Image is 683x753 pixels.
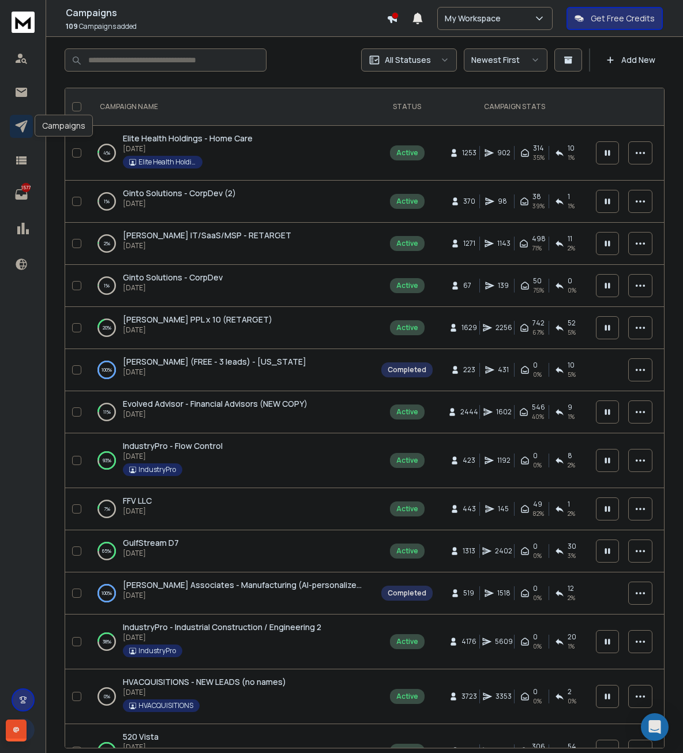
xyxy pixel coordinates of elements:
span: 139 [498,281,509,290]
span: 1629 [461,323,477,332]
span: 223 [463,365,475,374]
p: 93 % [103,455,111,466]
span: Ginto Solutions - CorpDev (2) [123,188,236,198]
th: CAMPAIGN STATS [440,88,589,126]
span: 431 [498,365,509,374]
span: 370 [463,197,475,206]
p: Get Free Credits [591,13,655,24]
span: 2 [568,687,572,696]
span: 0 [533,687,538,696]
span: 306 [532,742,545,751]
span: 20 [568,632,576,642]
p: IndustryPro [138,646,176,655]
span: 2444 [460,407,478,417]
p: [DATE] [123,549,179,558]
button: Newest First [464,48,547,72]
p: 7 % [104,503,110,515]
a: Ginto Solutions - CorpDev [123,272,223,283]
span: 10 [568,361,575,370]
div: Completed [388,365,426,374]
span: 2256 [496,323,512,332]
a: Ginto Solutions - CorpDev (2) [123,188,236,199]
span: 423 [463,456,475,465]
p: [DATE] [123,633,321,642]
span: 0% [533,551,542,560]
span: 2 % [568,460,575,470]
div: Active [396,407,418,417]
span: 4176 [461,637,476,646]
span: 2402 [495,546,512,556]
span: FFV LLC [123,495,152,506]
p: 100 % [102,364,112,376]
span: 39 % [532,201,545,211]
span: 75 % [533,286,544,295]
p: 4 % [103,147,110,159]
a: 1577 [10,183,33,206]
span: 145 [498,504,509,514]
td: 11%Evolved Advisor - Financial Advisors (NEW COPY)[DATE] [86,391,374,433]
span: 0 [533,361,538,370]
span: 1 [568,500,570,509]
span: IndustryPro - Industrial Construction / Engineering 2 [123,621,321,632]
td: 20%[PERSON_NAME] PPL x 10 (RETARGET)[DATE] [86,307,374,349]
img: logo [12,12,35,33]
span: 2 % [568,509,575,518]
a: [PERSON_NAME] Associates - Manufacturing (AI-personalized) - No names [123,579,363,591]
a: [PERSON_NAME] IT/SaaS/MSP - RETARGET [123,230,291,241]
p: [DATE] [123,452,223,461]
a: [PERSON_NAME] PPL x 10 (RETARGET) [123,314,272,325]
span: 0% [533,593,542,602]
span: 67 % [532,328,544,337]
span: 11 [568,234,572,243]
span: 1271 [463,239,475,248]
span: 1518 [497,589,511,598]
p: [DATE] [123,144,253,153]
div: Active [396,239,418,248]
span: HVACQUISITIONS - NEW LEADS (no names) [123,676,286,687]
p: [DATE] [123,743,174,752]
span: 30 [568,542,576,551]
span: 2 % [568,243,575,253]
a: 520 Vista [123,731,159,743]
span: 0 [533,542,538,551]
span: 498 [532,234,546,243]
span: 35 % [533,153,545,162]
span: 1253 [462,148,476,158]
button: J [12,718,35,741]
span: 0 % [568,286,576,295]
span: 71 % [532,243,542,253]
span: 0% [533,370,542,379]
span: 0% [533,460,542,470]
p: 1 % [104,280,110,291]
p: IndustryPro [138,465,176,474]
span: 1 % [568,201,575,211]
span: 0 % [568,696,576,706]
span: 1192 [497,456,511,465]
div: Active [396,546,418,556]
td: 4%Elite Health Holdings - Home Care[DATE]Elite Health Holdings [86,126,374,181]
p: 20 % [103,322,111,334]
span: 1602 [496,407,512,417]
span: IndustryPro - Flow Control [123,440,223,451]
a: Evolved Advisor - Financial Advisors (NEW COPY) [123,398,307,410]
span: 3 % [568,551,576,560]
span: 1 [568,192,570,201]
span: 109 [66,21,78,31]
span: 67 [463,281,475,290]
p: Campaigns added [66,22,386,31]
td: 0%HVACQUISITIONS - NEW LEADS (no names)[DATE]HVACQUISITIONS [86,669,374,724]
button: Add New [597,48,665,72]
p: [DATE] [123,507,152,516]
span: 443 [463,504,476,514]
span: [PERSON_NAME] Associates - Manufacturing (AI-personalized) - No names [123,579,410,590]
span: 9 [568,403,572,412]
span: 3723 [461,692,477,701]
td: 100%[PERSON_NAME] Associates - Manufacturing (AI-personalized) - No names[DATE] [86,572,374,615]
h1: Campaigns [66,6,386,20]
span: Elite Health Holdings - Home Care [123,133,253,144]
